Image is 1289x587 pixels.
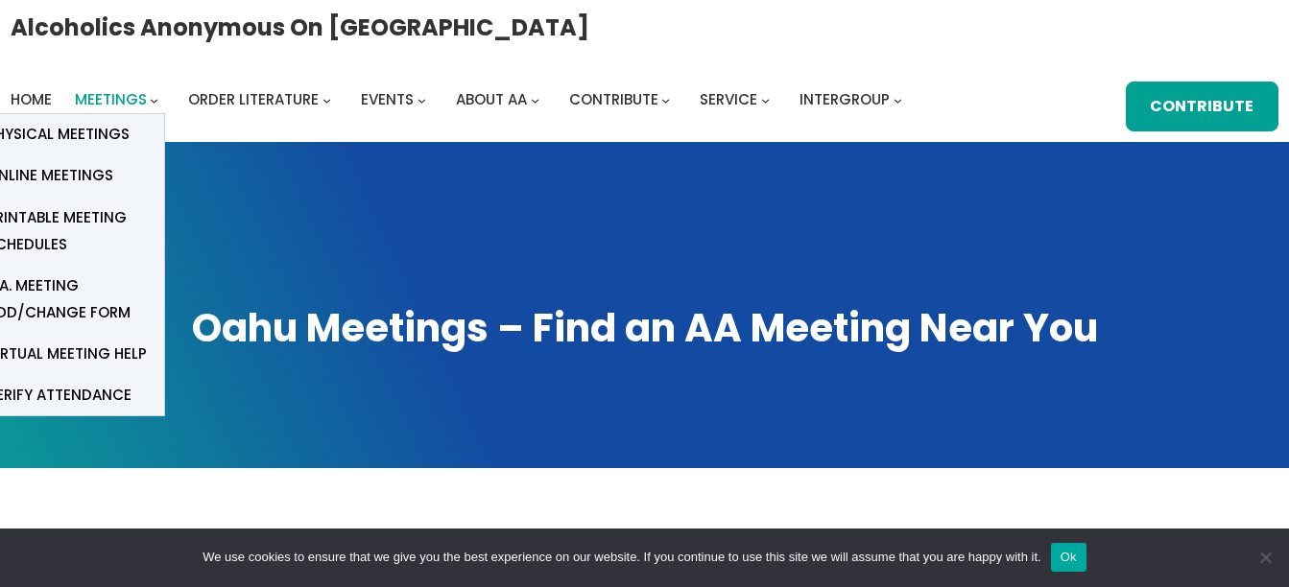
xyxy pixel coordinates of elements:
[569,89,658,109] span: Contribute
[361,89,414,109] span: Events
[188,89,319,109] span: Order Literature
[531,95,539,104] button: About AA submenu
[456,89,527,109] span: About AA
[203,548,1040,567] span: We use cookies to ensure that we give you the best experience on our website. If you continue to ...
[361,86,414,113] a: Events
[11,86,52,113] a: Home
[75,89,147,109] span: Meetings
[322,95,331,104] button: Order Literature submenu
[11,89,52,109] span: Home
[569,86,658,113] a: Contribute
[700,89,757,109] span: Service
[456,86,527,113] a: About AA
[418,95,426,104] button: Events submenu
[150,95,158,104] button: Meetings submenu
[19,302,1270,355] h1: Oahu Meetings – Find an AA Meeting Near You
[700,86,757,113] a: Service
[894,95,902,104] button: Intergroup submenu
[1255,548,1275,567] span: No
[1126,82,1279,131] a: Contribute
[11,86,909,113] nav: Intergroup
[1051,543,1086,572] button: Ok
[800,89,890,109] span: Intergroup
[75,86,147,113] a: Meetings
[11,7,589,48] a: Alcoholics Anonymous on [GEOGRAPHIC_DATA]
[800,86,890,113] a: Intergroup
[761,95,770,104] button: Service submenu
[661,95,670,104] button: Contribute submenu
